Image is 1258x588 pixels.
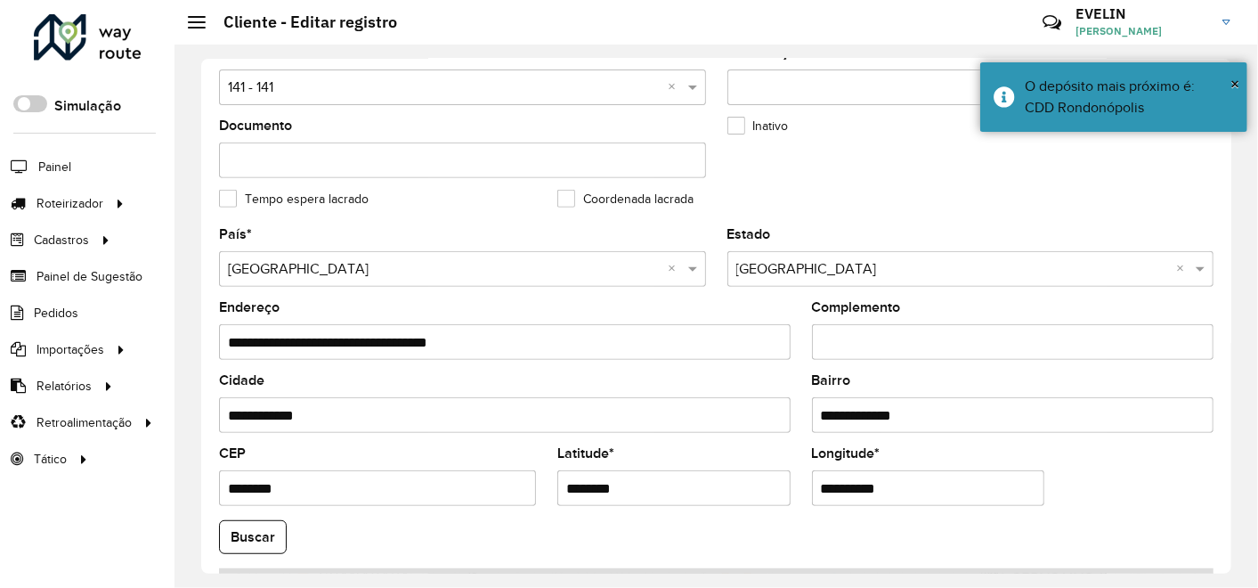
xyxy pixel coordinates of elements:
span: Cadastros [34,231,89,249]
label: Coordenada lacrada [557,190,694,208]
span: Tático [34,450,67,469]
label: Complemento [812,297,901,318]
button: Close [1230,70,1239,97]
label: Simulação [54,95,121,117]
label: Documento [219,115,292,136]
span: × [1230,74,1239,94]
label: Tempo espera lacrado [219,190,369,208]
label: Estado [727,224,771,245]
span: Relatórios [37,377,92,396]
a: Contato Rápido [1033,4,1071,42]
label: Cidade [219,370,264,391]
span: Painel [38,158,71,176]
label: CEP [219,443,246,464]
label: País [219,224,252,245]
span: Clear all [669,258,684,280]
label: Longitude [812,443,881,464]
span: [PERSON_NAME] [1075,23,1209,39]
label: Inativo [727,117,789,135]
label: Endereço [219,297,280,318]
span: Clear all [1176,258,1191,280]
span: Clear all [669,77,684,98]
h3: EVELIN [1075,5,1209,22]
button: Buscar [219,520,287,554]
span: Pedidos [34,304,78,323]
span: Importações [37,340,104,359]
h2: Cliente - Editar registro [206,12,397,32]
div: O depósito mais próximo é: CDD Rondonópolis [1025,76,1234,118]
span: Roteirizador [37,194,103,213]
label: Bairro [812,370,851,391]
span: Painel de Sugestão [37,267,142,286]
span: Retroalimentação [37,413,132,432]
label: Latitude [557,443,614,464]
